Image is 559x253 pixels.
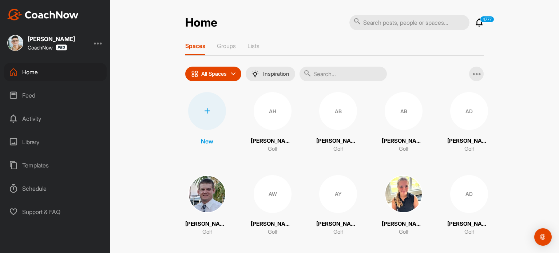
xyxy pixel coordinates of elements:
a: AH[PERSON_NAME]Golf [251,92,294,153]
p: [PERSON_NAME] [447,137,491,145]
div: Home [4,63,107,81]
div: Templates [4,156,107,174]
a: AD[PERSON_NAME]Golf [447,92,491,153]
div: Open Intercom Messenger [534,228,552,246]
div: AY [319,175,357,213]
p: Golf [333,228,343,236]
img: menuIcon [251,70,259,78]
p: [PERSON_NAME] [316,220,360,228]
div: Feed [4,86,107,104]
h2: Home [185,16,217,30]
div: AD [450,175,488,213]
p: Golf [464,145,474,153]
img: square_c3bee15a0560b13e5f9e9ae45c874ab5.jpg [7,35,23,51]
img: square_2c4757b1d9c40c689b1fe8525ceb57e1.jpg [188,175,226,213]
p: [PERSON_NAME] [382,220,425,228]
p: Golf [268,228,278,236]
div: AB [319,92,357,130]
a: [PERSON_NAME]Golf [382,175,425,236]
div: AB [385,92,423,130]
div: CoachNow [28,44,67,51]
p: Golf [464,228,474,236]
p: Lists [247,42,259,50]
p: New [201,137,213,146]
p: Golf [333,145,343,153]
p: [PERSON_NAME] [447,220,491,228]
div: AH [254,92,292,130]
p: [PERSON_NAME] [185,220,229,228]
input: Search... [300,67,387,81]
a: AB[PERSON_NAME]Golf [316,92,360,153]
p: Golf [268,145,278,153]
div: Support & FAQ [4,203,107,221]
a: [PERSON_NAME]Golf [185,175,229,236]
img: square_fb2fadaae78c6e3469a620155512ee43.jpg [385,175,423,213]
a: AB[PERSON_NAME]Golf [382,92,425,153]
div: [PERSON_NAME] [28,36,75,42]
div: Activity [4,110,107,128]
p: [PERSON_NAME] [316,137,360,145]
a: AY[PERSON_NAME]Golf [316,175,360,236]
p: Spaces [185,42,205,50]
p: Golf [399,145,409,153]
p: [PERSON_NAME] [251,137,294,145]
p: Golf [399,228,409,236]
p: Golf [202,228,212,236]
p: [PERSON_NAME] [382,137,425,145]
div: Schedule [4,179,107,198]
input: Search posts, people or spaces... [349,15,469,30]
p: [PERSON_NAME] [251,220,294,228]
p: All Spaces [201,71,227,77]
div: Library [4,133,107,151]
p: 4777 [480,16,494,23]
p: Groups [217,42,236,50]
img: CoachNow [7,9,79,20]
div: AD [450,92,488,130]
img: CoachNow Pro [56,44,67,51]
div: AW [254,175,292,213]
img: icon [191,70,198,78]
a: AD[PERSON_NAME]Golf [447,175,491,236]
p: Inspiration [263,71,289,77]
a: AW[PERSON_NAME]Golf [251,175,294,236]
